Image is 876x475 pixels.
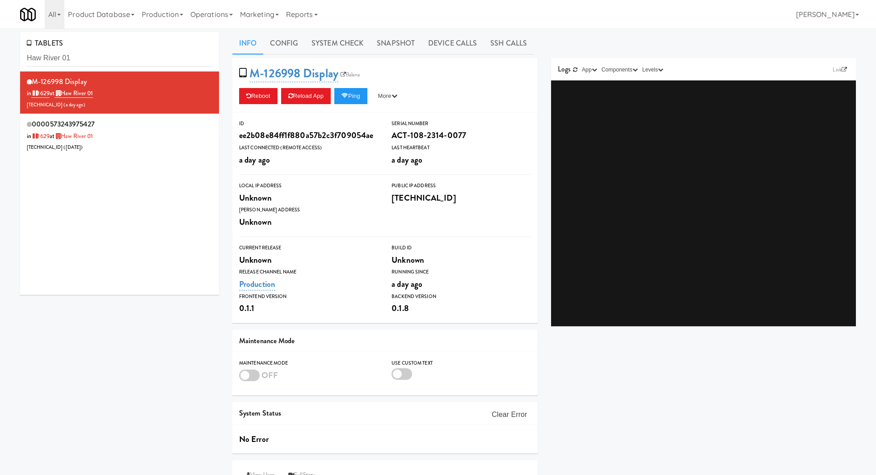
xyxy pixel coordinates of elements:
div: ee2b08e84ff1f880a57b2c3f709054ae [239,128,378,143]
div: ACT-108-2314-0077 [392,128,531,143]
a: Production [239,278,275,290]
span: M-126998 Display [32,76,87,87]
div: [PERSON_NAME] Address [239,206,378,214]
div: Local IP Address [239,181,378,190]
a: 1629 [31,89,50,98]
div: Serial Number [392,119,531,128]
span: 0000573243975427 [32,119,95,129]
span: a day ago [392,154,422,166]
div: Current Release [239,244,378,252]
input: Search tablets [27,50,212,67]
img: Micromart [20,7,36,22]
div: Last Heartbeat [392,143,531,152]
span: Logs [558,64,571,74]
div: Unknown [239,214,378,230]
div: Unknown [392,252,531,268]
div: Running Since [392,268,531,277]
a: M-126998 Display [249,65,338,82]
button: More [371,88,404,104]
div: Unknown [239,190,378,206]
a: Device Calls [421,32,484,55]
button: Clear Error [488,407,531,423]
button: Reboot [239,88,278,104]
span: a day ago [392,278,422,290]
div: Release Channel Name [239,268,378,277]
span: [DATE] [66,144,81,151]
span: in [27,132,50,140]
button: Components [599,65,640,74]
div: Backend Version [392,292,531,301]
a: Config [263,32,305,55]
span: a day ago [66,101,84,108]
div: Last Connected (Remote Access) [239,143,378,152]
span: a day ago [239,154,270,166]
span: at [50,89,93,97]
button: Ping [334,88,367,104]
button: App [580,65,599,74]
div: Use Custom Text [392,359,531,368]
span: Maintenance Mode [239,336,295,346]
div: 0.1.1 [239,301,378,316]
div: No Error [239,432,531,447]
div: Maintenance Mode [239,359,378,368]
div: Build Id [392,244,531,252]
div: ID [239,119,378,128]
button: Levels [640,65,665,74]
li: M-126998 Displayin 1629at Haw River 01[TECHNICAL_ID] (a day ago) [20,71,219,114]
a: Haw River 01 [55,89,93,98]
a: 1629 [31,132,50,140]
a: Info [232,32,263,55]
a: SSH Calls [484,32,534,55]
a: Balena [338,70,362,79]
a: Snapshot [370,32,421,55]
span: at [50,132,93,140]
a: Haw River 01 [55,132,93,140]
a: Link [830,65,849,74]
li: 0000573243975427in 1629at Haw River 01[TECHNICAL_ID] ([DATE]) [20,114,219,156]
span: [TECHNICAL_ID] ( ) [27,101,85,108]
span: TABLETS [27,38,63,48]
a: System Check [305,32,370,55]
span: OFF [261,369,278,381]
button: Reload App [281,88,331,104]
div: [TECHNICAL_ID] [392,190,531,206]
span: System Status [239,408,281,418]
div: Frontend Version [239,292,378,301]
span: in [27,89,50,97]
div: Public IP Address [392,181,531,190]
div: Unknown [239,252,378,268]
span: [TECHNICAL_ID] ( ) [27,144,83,151]
div: 0.1.8 [392,301,531,316]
